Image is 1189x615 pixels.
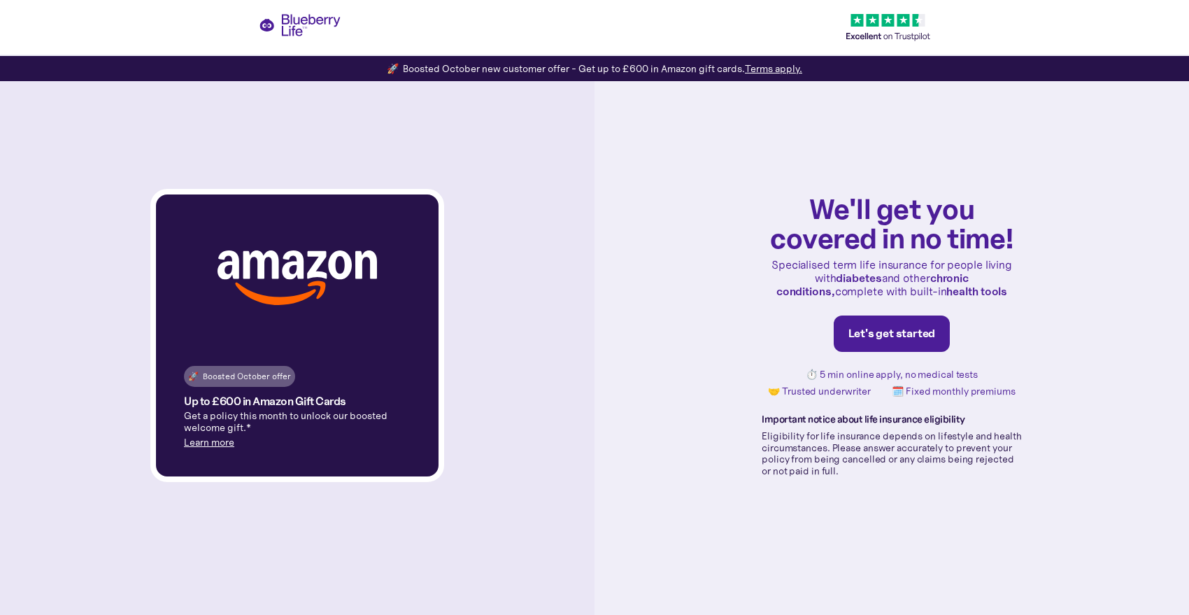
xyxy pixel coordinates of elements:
strong: Important notice about life insurance eligibility [762,413,965,425]
div: 🚀 Boosted October new customer offer - Get up to £600 in Amazon gift cards. [387,62,802,76]
strong: chronic conditions, [776,271,969,298]
div: 🚀 Boosted October offer [188,369,291,383]
a: Let's get started [834,316,951,352]
p: 🤝 Trusted underwriter [768,386,871,397]
p: Get a policy this month to unlock our boosted welcome gift.* [184,410,411,434]
strong: health tools [946,284,1007,298]
h1: We'll get you covered in no time! [762,194,1022,253]
p: Specialised term life insurance for people living with and other complete with built-in [762,258,1022,299]
p: 🗓️ Fixed monthly premiums [892,386,1016,397]
div: Let's get started [848,327,936,341]
h4: Up to £600 in Amazon Gift Cards [184,395,346,407]
a: Terms apply. [745,62,802,75]
p: Eligibility for life insurance depends on lifestyle and health circumstances. Please answer accur... [762,430,1022,477]
a: Learn more [184,436,234,448]
p: ⏱️ 5 min online apply, no medical tests [806,369,978,381]
strong: diabetes [836,271,881,285]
